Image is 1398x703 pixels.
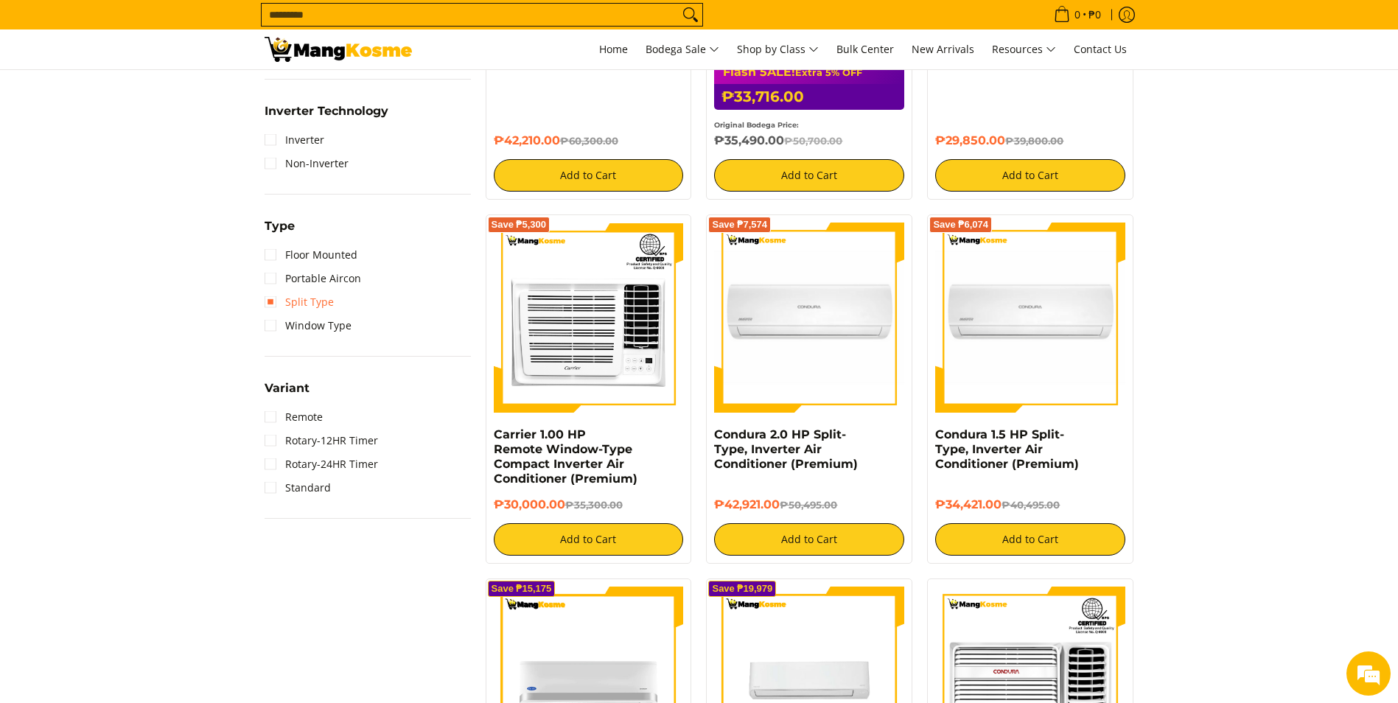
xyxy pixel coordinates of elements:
[494,523,684,556] button: Add to Cart
[836,42,894,56] span: Bulk Center
[714,427,858,471] a: Condura 2.0 HP Split-Type, Inverter Air Conditioner (Premium)
[714,133,904,148] h6: ₱35,490.00
[638,29,727,69] a: Bodega Sale
[592,29,635,69] a: Home
[714,223,904,413] img: condura-split-type-inverter-air-conditioner-class-b-full-view-mang-kosme
[992,41,1056,59] span: Resources
[1049,7,1105,23] span: •
[1066,29,1134,69] a: Contact Us
[714,159,904,192] button: Add to Cart
[492,220,547,229] span: Save ₱5,300
[427,29,1134,69] nav: Main Menu
[265,37,412,62] img: Bodega Sale Aircon l Mang Kosme: Home Appliances Warehouse Sale
[1072,10,1083,20] span: 0
[599,42,628,56] span: Home
[714,121,799,129] small: Original Bodega Price:
[730,29,826,69] a: Shop by Class
[933,220,988,229] span: Save ₱6,074
[494,133,684,148] h6: ₱42,210.00
[1086,10,1103,20] span: ₱0
[265,267,361,290] a: Portable Aircon
[265,220,295,232] span: Type
[494,159,684,192] button: Add to Cart
[494,223,684,413] img: Carrier 1.00 HP Remote Window-Type Compact Inverter Air Conditioner (Premium)
[985,29,1063,69] a: Resources
[265,105,388,117] span: Inverter Technology
[265,290,334,314] a: Split Type
[935,159,1125,192] button: Add to Cart
[265,243,357,267] a: Floor Mounted
[904,29,982,69] a: New Arrivals
[935,523,1125,556] button: Add to Cart
[265,314,352,337] a: Window Type
[935,133,1125,148] h6: ₱29,850.00
[912,42,974,56] span: New Arrivals
[565,499,623,511] del: ₱35,300.00
[265,382,310,394] span: Variant
[780,499,837,511] del: ₱50,495.00
[714,523,904,556] button: Add to Cart
[712,220,767,229] span: Save ₱7,574
[714,497,904,512] h6: ₱42,921.00
[712,584,772,593] span: Save ₱19,979
[265,382,310,405] summary: Open
[1005,135,1063,147] del: ₱39,800.00
[935,497,1125,512] h6: ₱34,421.00
[737,41,819,59] span: Shop by Class
[265,220,295,243] summary: Open
[1074,42,1127,56] span: Contact Us
[494,427,637,486] a: Carrier 1.00 HP Remote Window-Type Compact Inverter Air Conditioner (Premium)
[265,405,323,429] a: Remote
[494,497,684,512] h6: ₱30,000.00
[829,29,901,69] a: Bulk Center
[784,135,842,147] del: ₱50,700.00
[492,584,552,593] span: Save ₱15,175
[646,41,719,59] span: Bodega Sale
[935,223,1125,413] img: condura-split-type-inverter-air-conditioner-class-b-full-view-mang-kosme
[265,452,378,476] a: Rotary-24HR Timer
[679,4,702,26] button: Search
[265,476,331,500] a: Standard
[265,429,378,452] a: Rotary-12HR Timer
[265,105,388,128] summary: Open
[1002,499,1060,511] del: ₱40,495.00
[935,427,1079,471] a: Condura 1.5 HP Split-Type, Inverter Air Conditioner (Premium)
[560,135,618,147] del: ₱60,300.00
[714,84,904,110] h6: ₱33,716.00
[265,128,324,152] a: Inverter
[265,152,349,175] a: Non-Inverter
